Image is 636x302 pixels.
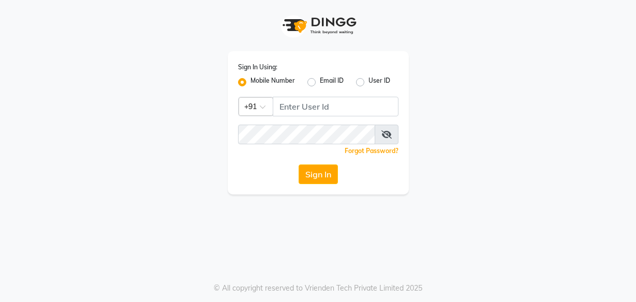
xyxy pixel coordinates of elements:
[250,76,295,88] label: Mobile Number
[345,147,398,155] a: Forgot Password?
[238,125,375,144] input: Username
[273,97,398,116] input: Username
[368,76,390,88] label: User ID
[299,164,338,184] button: Sign In
[238,63,277,72] label: Sign In Using:
[277,10,360,41] img: logo1.svg
[320,76,344,88] label: Email ID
